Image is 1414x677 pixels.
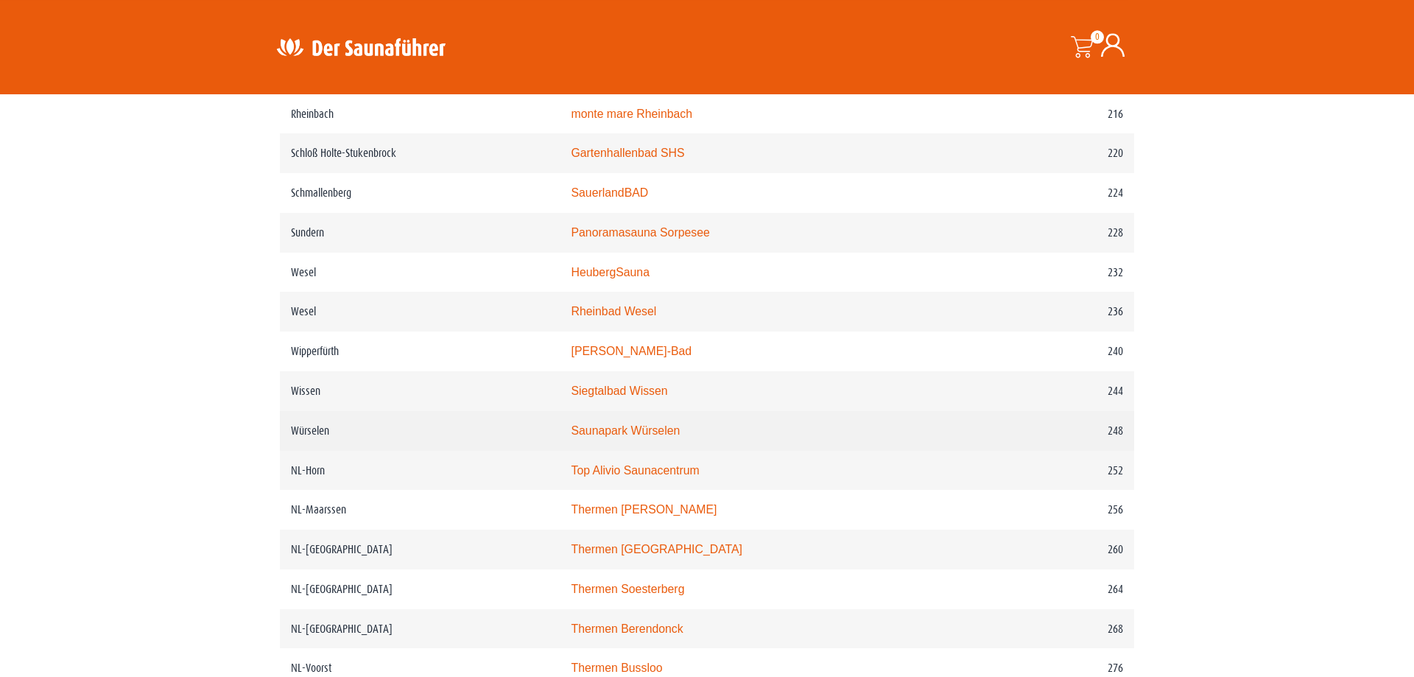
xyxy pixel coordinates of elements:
a: Rheinbad Wesel [571,305,656,318]
td: 232 [981,253,1134,292]
td: Wesel [280,292,560,332]
td: Wesel [280,253,560,292]
td: NL-[GEOGRAPHIC_DATA] [280,609,560,649]
td: Rheinbach [280,94,560,134]
td: NL-Horn [280,451,560,491]
a: [PERSON_NAME]-Bad [571,345,692,357]
td: Würselen [280,411,560,451]
td: Schmallenberg [280,173,560,213]
a: Saunapark Würselen [571,424,680,437]
td: 264 [981,569,1134,609]
td: 216 [981,94,1134,134]
td: NL-[GEOGRAPHIC_DATA] [280,530,560,569]
a: Gartenhallenbad SHS [571,147,684,159]
td: 224 [981,173,1134,213]
a: HeubergSauna [571,266,650,278]
td: 244 [981,371,1134,411]
td: 256 [981,490,1134,530]
td: 236 [981,292,1134,332]
td: Wipperfürth [280,332,560,371]
a: Panoramasauna Sorpesee [571,226,709,239]
a: Thermen Berendonck [571,622,683,635]
a: SauerlandBAD [571,186,648,199]
td: NL-[GEOGRAPHIC_DATA] [280,569,560,609]
td: 228 [981,213,1134,253]
td: 220 [981,133,1134,173]
a: Thermen Soesterberg [571,583,684,595]
td: 252 [981,451,1134,491]
a: Thermen Bussloo [571,662,662,674]
td: NL-Maarssen [280,490,560,530]
td: 268 [981,609,1134,649]
a: monte mare Rheinbach [571,108,692,120]
a: Siegtalbad Wissen [571,385,667,397]
td: 260 [981,530,1134,569]
td: Sundern [280,213,560,253]
td: Wissen [280,371,560,411]
a: Top Alivio Saunacentrum [571,464,699,477]
span: 0 [1091,30,1104,43]
a: Thermen [PERSON_NAME] [571,503,717,516]
td: 248 [981,411,1134,451]
td: Schloß Holte-Stukenbrock [280,133,560,173]
td: 240 [981,332,1134,371]
a: Thermen [GEOGRAPHIC_DATA] [571,543,742,555]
